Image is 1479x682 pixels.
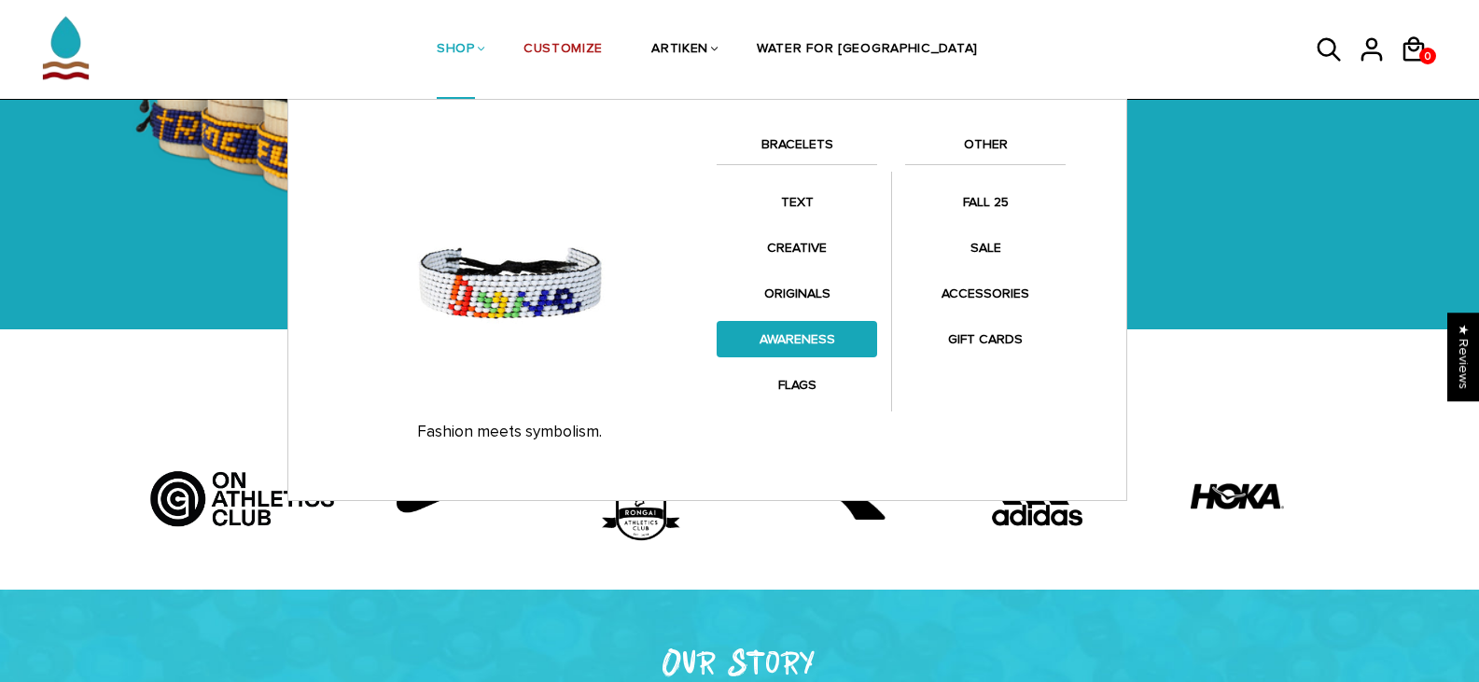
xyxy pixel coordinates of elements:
a: SHOP [437,1,475,100]
img: HOKA-logo.webp [1191,450,1284,543]
a: BRACELETS [717,133,877,165]
a: CREATIVE [717,230,877,266]
div: Click to open Judge.me floating reviews tab [1447,313,1479,401]
a: FLAGS [717,367,877,403]
p: Fashion meets symbolism. [321,423,698,441]
a: WATER FOR [GEOGRAPHIC_DATA] [757,1,978,100]
a: SALE [905,230,1066,266]
a: GIFT CARDS [905,321,1066,357]
a: ARTIKEN [651,1,708,100]
a: ORIGINALS [717,275,877,312]
img: Artboard_5_bcd5fb9d-526a-4748-82a7-e4a7ed1c43f8.jpg [143,450,342,532]
a: AWARENESS [717,321,877,357]
h2: Partnered With [157,381,1323,412]
a: FALL 25 [905,184,1066,220]
a: OTHER [905,133,1066,165]
a: ACCESSORIES [905,275,1066,312]
a: CUSTOMIZE [523,1,603,100]
span: 0 [1419,45,1436,68]
a: TEXT [717,184,877,220]
a: 0 [1419,48,1436,64]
